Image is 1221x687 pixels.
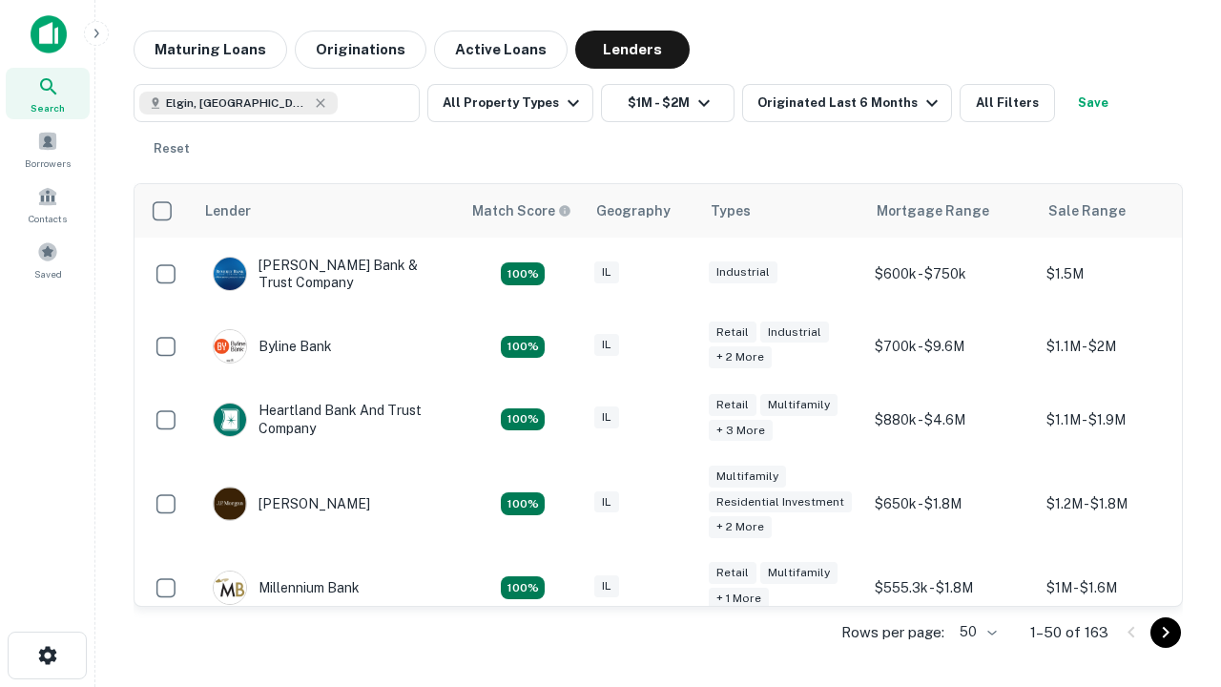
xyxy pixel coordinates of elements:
[501,408,545,431] div: Matching Properties: 20, hasApolloMatch: undefined
[214,258,246,290] img: picture
[501,336,545,359] div: Matching Properties: 18, hasApolloMatch: undefined
[501,576,545,599] div: Matching Properties: 16, hasApolloMatch: undefined
[960,84,1055,122] button: All Filters
[709,346,772,368] div: + 2 more
[1037,310,1209,383] td: $1.1M - $2M
[213,329,332,364] div: Byline Bank
[1037,184,1209,238] th: Sale Range
[865,383,1037,455] td: $880k - $4.6M
[501,492,545,515] div: Matching Properties: 24, hasApolloMatch: undefined
[596,199,671,222] div: Geography
[1037,456,1209,552] td: $1.2M - $1.8M
[6,234,90,285] a: Saved
[865,456,1037,552] td: $650k - $1.8M
[213,571,360,605] div: Millennium Bank
[594,575,619,597] div: IL
[29,211,67,226] span: Contacts
[1037,238,1209,310] td: $1.5M
[594,491,619,513] div: IL
[31,100,65,115] span: Search
[709,466,786,488] div: Multifamily
[760,394,838,416] div: Multifamily
[709,516,772,538] div: + 2 more
[141,130,202,168] button: Reset
[877,199,989,222] div: Mortgage Range
[214,572,246,604] img: picture
[461,184,585,238] th: Capitalize uses an advanced AI algorithm to match your search with the best lender. The match sco...
[1126,473,1221,565] iframe: Chat Widget
[709,491,852,513] div: Residential Investment
[6,68,90,119] a: Search
[6,178,90,230] a: Contacts
[709,562,756,584] div: Retail
[760,562,838,584] div: Multifamily
[709,322,756,343] div: Retail
[34,266,62,281] span: Saved
[1048,199,1126,222] div: Sale Range
[472,200,568,221] h6: Match Score
[472,200,571,221] div: Capitalize uses an advanced AI algorithm to match your search with the best lender. The match sco...
[194,184,461,238] th: Lender
[1063,84,1124,122] button: Save your search to get updates of matches that match your search criteria.
[709,394,756,416] div: Retail
[594,334,619,356] div: IL
[952,618,1000,646] div: 50
[214,488,246,520] img: picture
[1037,383,1209,455] td: $1.1M - $1.9M
[709,420,773,442] div: + 3 more
[711,199,751,222] div: Types
[6,123,90,175] a: Borrowers
[205,199,251,222] div: Lender
[214,404,246,436] img: picture
[31,15,67,53] img: capitalize-icon.png
[757,92,943,114] div: Originated Last 6 Months
[742,84,952,122] button: Originated Last 6 Months
[865,184,1037,238] th: Mortgage Range
[585,184,699,238] th: Geography
[427,84,593,122] button: All Property Types
[841,621,944,644] p: Rows per page:
[213,402,442,436] div: Heartland Bank And Trust Company
[865,238,1037,310] td: $600k - $750k
[865,310,1037,383] td: $700k - $9.6M
[214,330,246,363] img: picture
[760,322,829,343] div: Industrial
[594,261,619,283] div: IL
[295,31,426,69] button: Originations
[213,487,370,521] div: [PERSON_NAME]
[134,31,287,69] button: Maturing Loans
[166,94,309,112] span: Elgin, [GEOGRAPHIC_DATA], [GEOGRAPHIC_DATA]
[865,552,1037,624] td: $555.3k - $1.8M
[601,84,735,122] button: $1M - $2M
[699,184,865,238] th: Types
[575,31,690,69] button: Lenders
[1150,617,1181,648] button: Go to next page
[1030,621,1108,644] p: 1–50 of 163
[434,31,568,69] button: Active Loans
[594,406,619,428] div: IL
[709,261,777,283] div: Industrial
[25,156,71,171] span: Borrowers
[709,588,769,610] div: + 1 more
[501,262,545,285] div: Matching Properties: 28, hasApolloMatch: undefined
[213,257,442,291] div: [PERSON_NAME] Bank & Trust Company
[1037,552,1209,624] td: $1M - $1.6M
